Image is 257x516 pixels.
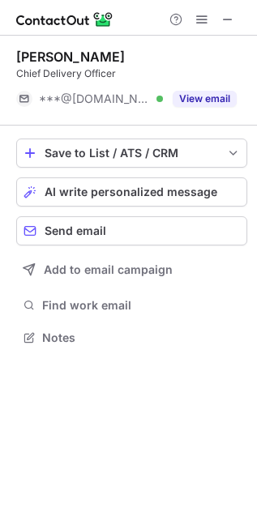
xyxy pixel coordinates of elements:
div: Save to List / ATS / CRM [45,147,219,160]
span: Send email [45,224,106,237]
button: Find work email [16,294,247,317]
span: AI write personalized message [45,186,217,198]
span: Find work email [42,298,241,313]
span: Notes [42,330,241,345]
button: Add to email campaign [16,255,247,284]
img: ContactOut v5.3.10 [16,10,114,29]
button: save-profile-one-click [16,139,247,168]
span: Add to email campaign [44,263,173,276]
button: Send email [16,216,247,245]
button: Notes [16,326,247,349]
button: AI write personalized message [16,177,247,207]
